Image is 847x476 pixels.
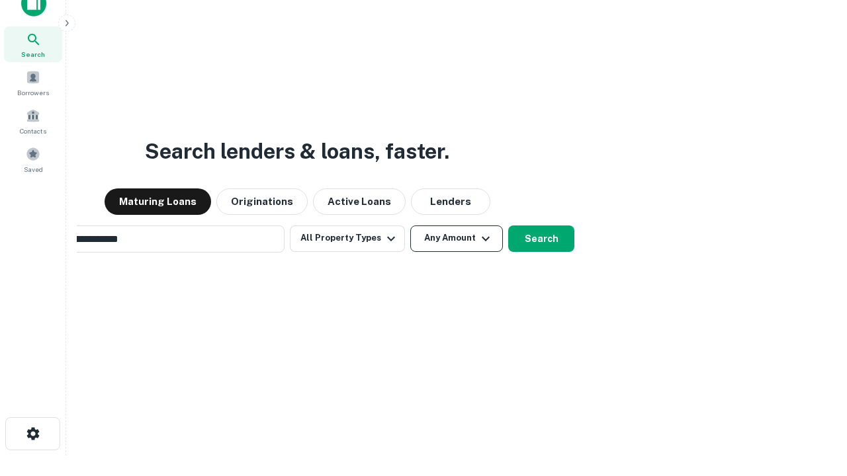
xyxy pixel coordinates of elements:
button: Maturing Loans [105,188,211,215]
a: Saved [4,141,62,177]
span: Borrowers [17,87,49,98]
button: Any Amount [410,225,503,252]
span: Search [21,49,45,59]
button: Originations [216,188,308,215]
a: Borrowers [4,65,62,100]
button: Active Loans [313,188,406,215]
span: Saved [24,164,43,175]
h3: Search lenders & loans, faster. [145,136,449,167]
button: All Property Types [290,225,405,252]
a: Contacts [4,103,62,139]
button: Search [508,225,574,252]
a: Search [4,26,62,62]
iframe: Chat Widget [781,370,847,434]
span: Contacts [20,126,46,136]
button: Lenders [411,188,490,215]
